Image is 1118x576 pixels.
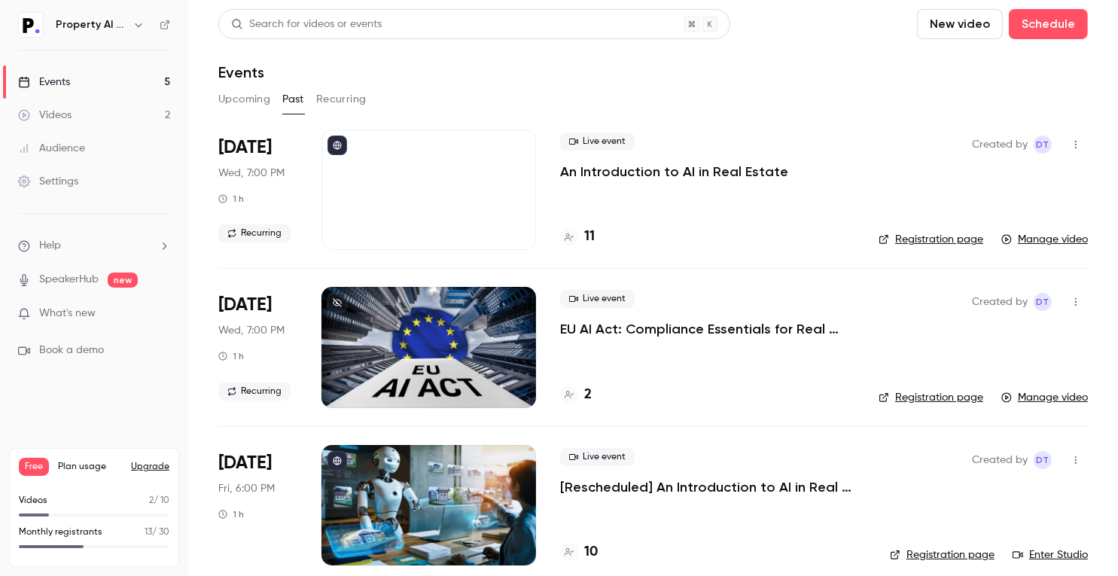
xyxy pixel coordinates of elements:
[560,385,592,405] a: 2
[972,451,1028,469] span: Created by
[560,133,635,151] span: Live event
[39,238,61,254] span: Help
[218,350,244,362] div: 1 h
[560,320,854,338] a: EU AI Act: Compliance Essentials for Real Estate & Construction
[560,163,788,181] a: An Introduction to AI in Real Estate
[218,166,285,181] span: Wed, 7:00 PM
[1034,451,1052,469] span: Danielle Turner
[890,547,995,562] a: Registration page
[218,224,291,242] span: Recurring
[584,227,595,247] h4: 11
[560,290,635,308] span: Live event
[19,494,47,507] p: Videos
[18,238,170,254] li: help-dropdown-opener
[18,174,78,189] div: Settings
[218,193,244,205] div: 1 h
[145,526,169,539] p: / 30
[18,75,70,90] div: Events
[19,13,43,37] img: Property AI Tools
[879,232,983,247] a: Registration page
[972,136,1028,154] span: Created by
[1037,293,1049,311] span: DT
[560,478,866,496] a: [Rescheduled] An Introduction to AI in Real Estate
[19,458,49,476] span: Free
[218,451,272,475] span: [DATE]
[560,542,598,562] a: 10
[108,273,138,288] span: new
[1037,451,1049,469] span: DT
[39,272,99,288] a: SpeakerHub
[584,542,598,562] h4: 10
[1001,390,1088,405] a: Manage video
[879,390,983,405] a: Registration page
[218,481,275,496] span: Fri, 6:00 PM
[39,343,104,358] span: Book a demo
[218,293,272,317] span: [DATE]
[218,136,272,160] span: [DATE]
[1001,232,1088,247] a: Manage video
[58,461,122,473] span: Plan usage
[972,293,1028,311] span: Created by
[149,496,154,505] span: 2
[218,63,264,81] h1: Events
[218,130,297,250] div: Jul 30 Wed, 7:00 PM (Europe/London)
[218,287,297,407] div: Jul 23 Wed, 7:00 PM (Europe/London)
[231,17,382,32] div: Search for videos or events
[131,461,169,473] button: Upgrade
[1037,136,1049,154] span: DT
[218,508,244,520] div: 1 h
[560,448,635,466] span: Live event
[39,306,96,322] span: What's new
[56,17,126,32] h6: Property AI Tools
[560,227,595,247] a: 11
[1009,9,1088,39] button: Schedule
[18,141,85,156] div: Audience
[19,526,102,539] p: Monthly registrants
[1013,547,1088,562] a: Enter Studio
[218,445,297,565] div: Jul 26 Fri, 6:00 PM (Europe/London)
[1034,136,1052,154] span: Danielle Turner
[1034,293,1052,311] span: Danielle Turner
[316,87,367,111] button: Recurring
[149,494,169,507] p: / 10
[145,528,152,537] span: 13
[917,9,1003,39] button: New video
[218,87,270,111] button: Upcoming
[218,382,291,401] span: Recurring
[18,108,72,123] div: Videos
[282,87,304,111] button: Past
[218,323,285,338] span: Wed, 7:00 PM
[584,385,592,405] h4: 2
